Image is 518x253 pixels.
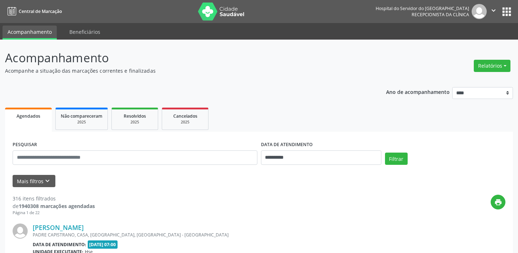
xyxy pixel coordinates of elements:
i:  [490,6,498,14]
p: Ano de acompanhamento [386,87,450,96]
a: Acompanhamento [3,26,57,40]
b: Data de atendimento: [33,241,86,248]
button: print [491,195,505,209]
div: 2025 [167,119,203,125]
div: 316 itens filtrados [13,195,95,202]
div: de [13,202,95,210]
div: 2025 [61,119,102,125]
i: keyboard_arrow_down [43,177,51,185]
div: 2025 [117,119,153,125]
span: Agendados [17,113,40,119]
span: Central de Marcação [19,8,62,14]
div: PADRE CAPISTRANO, CASA, [GEOGRAPHIC_DATA], [GEOGRAPHIC_DATA] - [GEOGRAPHIC_DATA] [33,232,398,238]
p: Acompanhe a situação das marcações correntes e finalizadas [5,67,361,74]
label: PESQUISAR [13,139,37,150]
button: Relatórios [474,60,510,72]
div: Hospital do Servidor do [GEOGRAPHIC_DATA] [376,5,469,12]
img: img [13,223,28,239]
p: Acompanhamento [5,49,361,67]
button: Mais filtroskeyboard_arrow_down [13,175,55,188]
label: DATA DE ATENDIMENTO [261,139,313,150]
img: img [472,4,487,19]
button: apps [500,5,513,18]
div: Página 1 de 22 [13,210,95,216]
a: [PERSON_NAME] [33,223,84,231]
strong: 1940308 marcações agendadas [19,203,95,209]
span: [DATE] 07:00 [88,240,118,249]
i: print [494,198,502,206]
button:  [487,4,500,19]
button: Filtrar [385,153,408,165]
span: Cancelados [173,113,197,119]
a: Beneficiários [64,26,105,38]
span: Recepcionista da clínica [412,12,469,18]
span: Não compareceram [61,113,102,119]
span: Resolvidos [124,113,146,119]
a: Central de Marcação [5,5,62,17]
